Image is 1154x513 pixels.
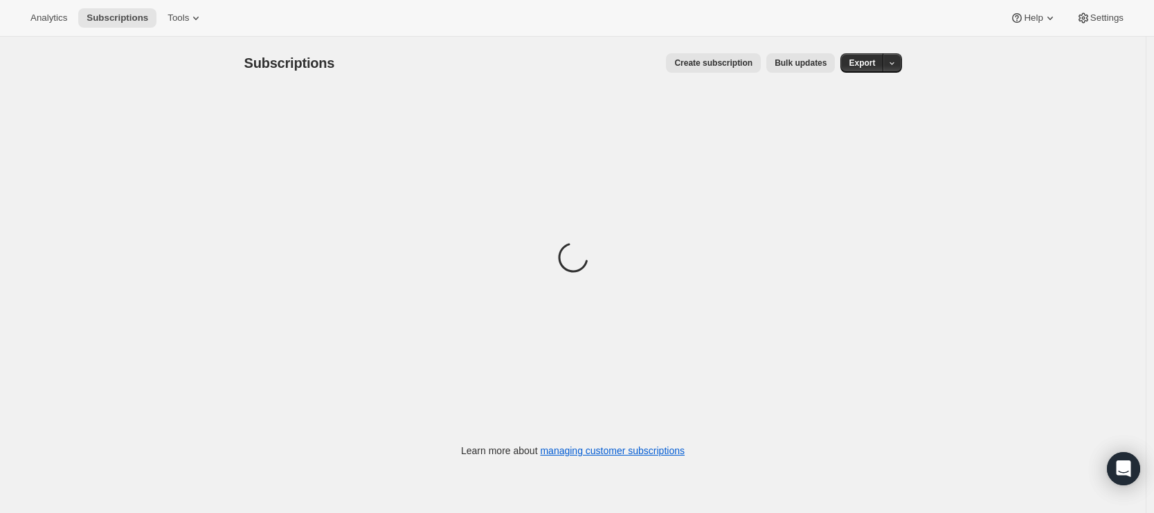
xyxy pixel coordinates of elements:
button: Tools [159,8,211,28]
button: Settings [1068,8,1132,28]
span: Analytics [30,12,67,24]
button: Create subscription [666,53,761,73]
span: Subscriptions [244,55,335,71]
span: Export [849,57,875,69]
a: managing customer subscriptions [540,445,685,456]
span: Bulk updates [775,57,827,69]
button: Subscriptions [78,8,156,28]
span: Help [1024,12,1043,24]
button: Help [1002,8,1065,28]
span: Create subscription [674,57,752,69]
p: Learn more about [461,444,685,458]
span: Tools [168,12,189,24]
button: Bulk updates [766,53,835,73]
span: Settings [1090,12,1124,24]
span: Subscriptions [87,12,148,24]
button: Analytics [22,8,75,28]
div: Open Intercom Messenger [1107,452,1140,485]
button: Export [840,53,883,73]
